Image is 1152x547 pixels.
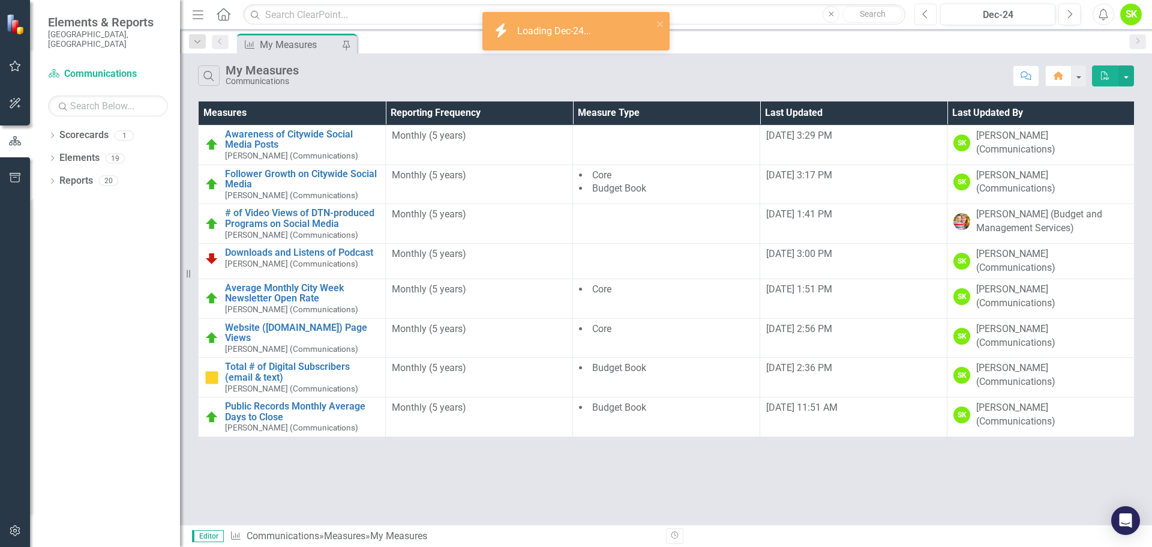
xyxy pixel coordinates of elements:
[192,530,224,542] span: Editor
[860,9,886,19] span: Search
[199,279,386,318] td: Double-Click to Edit Right Click for Context Menu
[199,358,386,397] td: Double-Click to Edit Right Click for Context Menu
[976,401,1128,429] div: [PERSON_NAME] (Communications)
[199,125,386,165] td: Double-Click to Edit Right Click for Context Menu
[976,322,1128,350] div: [PERSON_NAME] (Communications)
[392,247,566,261] div: Monthly (5 years)
[592,283,611,295] span: Core
[48,15,168,29] span: Elements & Reports
[573,279,760,318] td: Double-Click to Edit
[766,247,941,261] div: [DATE] 3:00 PM
[230,530,657,543] div: » »
[976,283,1128,310] div: [PERSON_NAME] (Communications)
[573,125,760,165] td: Double-Click to Edit
[392,401,566,415] div: Monthly (5 years)
[953,253,970,270] div: SK
[766,283,941,297] div: [DATE] 1:51 PM
[766,401,941,415] div: [DATE] 11:51 AM
[392,322,566,336] div: Monthly (5 years)
[953,134,970,151] div: SK
[225,322,379,343] a: Website ([DOMAIN_NAME]) Page Views
[976,208,1128,235] div: [PERSON_NAME] (Budget and Management Services)
[199,204,386,244] td: Double-Click to Edit Right Click for Context Menu
[59,151,100,165] a: Elements
[392,361,566,375] div: Monthly (5 years)
[225,283,379,304] a: Average Monthly City Week Newsletter Open Rate
[225,169,379,190] a: Follower Growth on Citywide Social Media
[573,165,760,204] td: Double-Click to Edit
[953,174,970,190] div: SK
[953,367,970,384] div: SK
[386,358,573,397] td: Double-Click to Edit
[766,208,941,222] div: [DATE] 1:41 PM
[944,8,1051,22] div: Dec-24
[199,397,386,437] td: Double-Click to Edit Right Click for Context Menu
[225,191,358,200] small: [PERSON_NAME] (Communications)
[940,4,1055,25] button: Dec-24
[592,183,646,194] span: Budget Book
[243,4,905,25] input: Search ClearPoint...
[205,251,219,265] img: Needs Improvement
[225,247,379,258] a: Downloads and Listens of Podcast
[324,530,365,542] a: Measures
[115,130,134,141] div: 1
[392,169,566,183] div: Monthly (5 years)
[842,6,902,23] button: Search
[386,244,573,279] td: Double-Click to Edit
[205,291,219,306] img: On Target
[59,174,93,188] a: Reports
[260,37,339,52] div: My Measures
[199,165,386,204] td: Double-Click to Edit Right Click for Context Menu
[48,29,168,49] small: [GEOGRAPHIC_DATA], [GEOGRAPHIC_DATA]
[226,64,299,77] div: My Measures
[766,169,941,183] div: [DATE] 3:17 PM
[386,318,573,358] td: Double-Click to Edit
[225,151,358,160] small: [PERSON_NAME] (Communications)
[225,345,358,354] small: [PERSON_NAME] (Communications)
[205,331,219,345] img: On Target
[766,361,941,375] div: [DATE] 2:36 PM
[225,384,358,393] small: [PERSON_NAME] (Communications)
[386,125,573,165] td: Double-Click to Edit
[976,361,1128,389] div: [PERSON_NAME] (Communications)
[199,244,386,279] td: Double-Click to Edit Right Click for Context Menu
[573,318,760,358] td: Double-Click to Edit
[225,361,379,382] a: Total # of Digital Subscribers (email & text)
[517,25,594,38] div: Loading Dec-24...
[1120,4,1142,25] button: SK
[953,328,970,345] div: SK
[225,423,358,432] small: [PERSON_NAME] (Communications)
[592,323,611,334] span: Core
[225,305,358,314] small: [PERSON_NAME] (Communications)
[592,169,611,181] span: Core
[392,283,566,297] div: Monthly (5 years)
[5,13,28,35] img: ClearPoint Strategy
[386,279,573,318] td: Double-Click to Edit
[205,217,219,231] img: On Target
[1111,506,1140,535] div: Open Intercom Messenger
[592,402,646,413] span: Budget Book
[48,67,168,81] a: Communications
[656,17,665,31] button: close
[573,397,760,437] td: Double-Click to Edit
[976,129,1128,157] div: [PERSON_NAME] (Communications)
[573,204,760,244] td: Double-Click to Edit
[205,177,219,192] img: On Target
[370,530,427,542] div: My Measures
[205,138,219,152] img: On Target
[766,322,941,336] div: [DATE] 2:56 PM
[48,95,168,116] input: Search Below...
[205,370,219,385] img: Close to Target
[106,153,125,163] div: 19
[573,244,760,279] td: Double-Click to Edit
[225,129,379,150] a: Awareness of Citywide Social Media Posts
[976,169,1128,196] div: [PERSON_NAME] (Communications)
[199,318,386,358] td: Double-Click to Edit Right Click for Context Menu
[225,259,358,268] small: [PERSON_NAME] (Communications)
[386,204,573,244] td: Double-Click to Edit
[392,208,566,222] div: Monthly (5 years)
[976,247,1128,275] div: [PERSON_NAME] (Communications)
[225,208,379,229] a: # of Video Views of DTN-produced Programs on Social Media
[953,288,970,305] div: SK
